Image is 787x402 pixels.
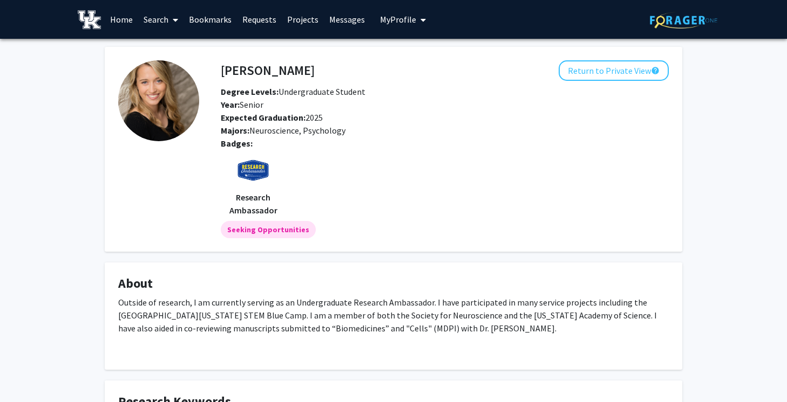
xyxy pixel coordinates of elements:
p: Research Ambassador [221,191,286,217]
span: Undergraduate Student [221,86,365,97]
span: Senior [221,99,263,110]
a: Search [138,1,184,38]
span: Neuroscience , Psychology [249,125,345,136]
b: Majors: [221,125,249,136]
b: Degree Levels: [221,86,279,97]
mat-chip: Seeking Opportunities [221,221,316,238]
a: Projects [282,1,324,38]
button: Return to Private View [559,60,669,81]
span: My Profile [380,14,416,25]
iframe: Chat [8,354,46,394]
img: Profile Picture [118,60,199,141]
b: Expected Graduation: [221,112,306,123]
h4: [PERSON_NAME] [221,60,315,80]
h4: About [118,276,669,292]
a: Requests [237,1,282,38]
a: Home [105,1,138,38]
span: 2025 [221,112,323,123]
a: Bookmarks [184,1,237,38]
img: research_ambassador.png [237,158,269,191]
b: Year: [221,99,240,110]
a: Messages [324,1,370,38]
mat-icon: help [651,64,660,77]
p: Outside of research, I am currently serving as an Undergraduate Research Ambassador. I have parti... [118,296,669,335]
b: Badges: [221,138,253,149]
img: ForagerOne Logo [650,12,717,29]
img: University of Kentucky Logo [78,10,101,29]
